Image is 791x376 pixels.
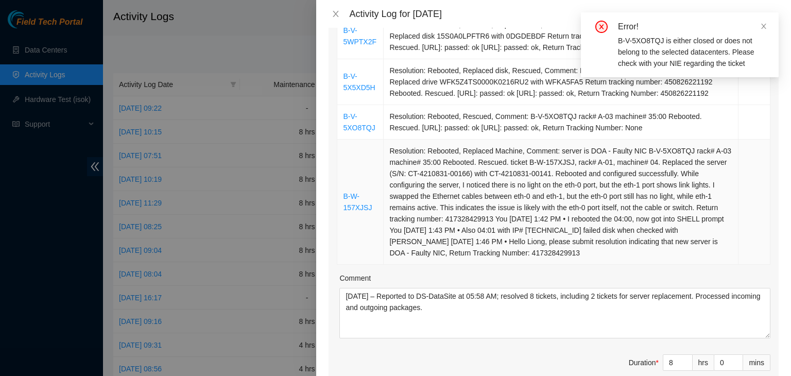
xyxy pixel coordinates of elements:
span: close [760,23,767,30]
div: Activity Log for [DATE] [349,8,779,20]
a: B-V-5XO8TQJ [343,112,375,132]
td: Resolution: Rebooted, Rescued, Comment: B-V-5XO8TQJ rack# A-03 machine# 35:00 Rebooted. Rescued. ... [384,105,738,140]
td: Resolution: Rebooted, Replaced Machine, Comment: server is DOA - Faulty NIC B-V-5XO8TQJ rack# A-0... [384,140,738,265]
a: B-V-5X5XD5H [343,72,375,92]
div: B-V-5XO8TQJ is either closed or does not belong to the selected datacenters. Please check with yo... [618,35,766,69]
label: Comment [339,272,371,284]
div: hrs [693,354,714,371]
textarea: Comment [339,288,770,338]
span: close [332,10,340,18]
div: Duration [629,357,659,368]
a: B-W-157XJSJ [343,192,372,212]
div: Error! [618,21,766,33]
td: Resolution: Rebooted, Rescued, Replaced disk, Comment: B-V-5WPTX2F rack# G-16 machine 12:00 Repla... [384,13,738,59]
td: Resolution: Rebooted, Replaced disk, Rescued, Comment: B-V-5X5XD5H rack# 12:03 machine# 24:01 Rep... [384,59,738,105]
button: Close [329,9,343,19]
span: close-circle [595,21,608,33]
div: mins [743,354,770,371]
